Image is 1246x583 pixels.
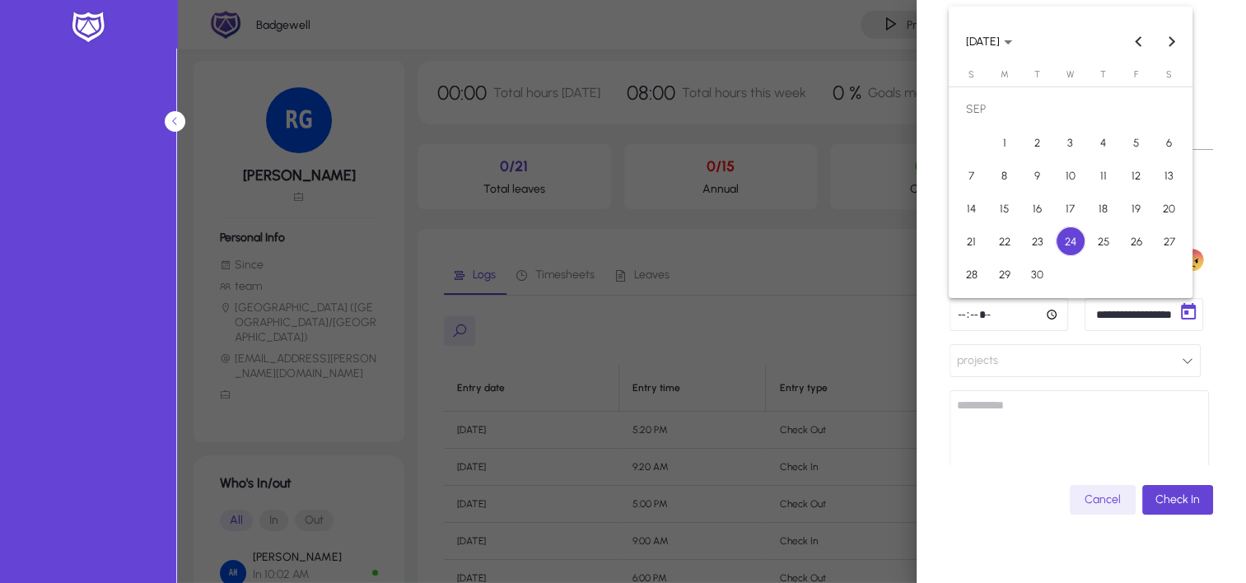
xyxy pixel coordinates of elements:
span: 1 [990,128,1020,157]
button: Sep 22, 2025 [988,225,1021,258]
span: 18 [1089,194,1118,223]
button: Sep 21, 2025 [955,225,988,258]
span: 30 [1023,259,1052,289]
button: Sep 8, 2025 [988,159,1021,192]
span: 17 [1056,194,1085,223]
td: SEP [955,93,1186,126]
span: 22 [990,226,1020,256]
span: 16 [1023,194,1052,223]
span: 10 [1056,161,1085,190]
span: 5 [1122,128,1151,157]
span: 14 [957,194,987,223]
button: Sep 26, 2025 [1120,225,1153,258]
button: Sep 16, 2025 [1021,192,1054,225]
span: 15 [990,194,1020,223]
span: 7 [957,161,987,190]
span: S [1166,69,1172,80]
button: Sep 28, 2025 [955,258,988,291]
span: F [1134,69,1138,80]
span: T [1100,69,1106,80]
button: Next month [1155,25,1188,58]
span: 8 [990,161,1020,190]
span: 11 [1089,161,1118,190]
span: 12 [1122,161,1151,190]
span: 20 [1155,194,1184,223]
span: 24 [1056,226,1085,256]
button: Sep 13, 2025 [1153,159,1186,192]
span: 3 [1056,128,1085,157]
span: 13 [1155,161,1184,190]
button: Sep 24, 2025 [1054,225,1087,258]
button: Sep 9, 2025 [1021,159,1054,192]
span: 26 [1122,226,1151,256]
button: Sep 19, 2025 [1120,192,1153,225]
button: Sep 2, 2025 [1021,126,1054,159]
button: Sep 5, 2025 [1120,126,1153,159]
span: 19 [1122,194,1151,223]
span: [DATE] [966,35,1000,49]
button: Sep 3, 2025 [1054,126,1087,159]
button: Sep 29, 2025 [988,258,1021,291]
button: Sep 15, 2025 [988,192,1021,225]
button: Sep 10, 2025 [1054,159,1087,192]
button: Sep 14, 2025 [955,192,988,225]
span: 9 [1023,161,1052,190]
button: Choose month and year [959,26,1019,56]
span: S [968,69,974,80]
button: Sep 20, 2025 [1153,192,1186,225]
button: Sep 1, 2025 [988,126,1021,159]
span: 28 [957,259,987,289]
button: Sep 18, 2025 [1087,192,1120,225]
button: Sep 12, 2025 [1120,159,1153,192]
span: 27 [1155,226,1184,256]
button: Previous month [1122,25,1155,58]
span: 29 [990,259,1020,289]
button: Sep 4, 2025 [1087,126,1120,159]
button: Sep 17, 2025 [1054,192,1087,225]
span: M [1001,69,1009,80]
span: 4 [1089,128,1118,157]
span: 23 [1023,226,1052,256]
button: Sep 23, 2025 [1021,225,1054,258]
button: Sep 30, 2025 [1021,258,1054,291]
button: Sep 7, 2025 [955,159,988,192]
span: 6 [1155,128,1184,157]
button: Sep 27, 2025 [1153,225,1186,258]
span: 25 [1089,226,1118,256]
button: Sep 6, 2025 [1153,126,1186,159]
span: 21 [957,226,987,256]
button: Sep 25, 2025 [1087,225,1120,258]
span: 2 [1023,128,1052,157]
span: W [1066,69,1074,80]
button: Sep 11, 2025 [1087,159,1120,192]
span: T [1034,69,1040,80]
